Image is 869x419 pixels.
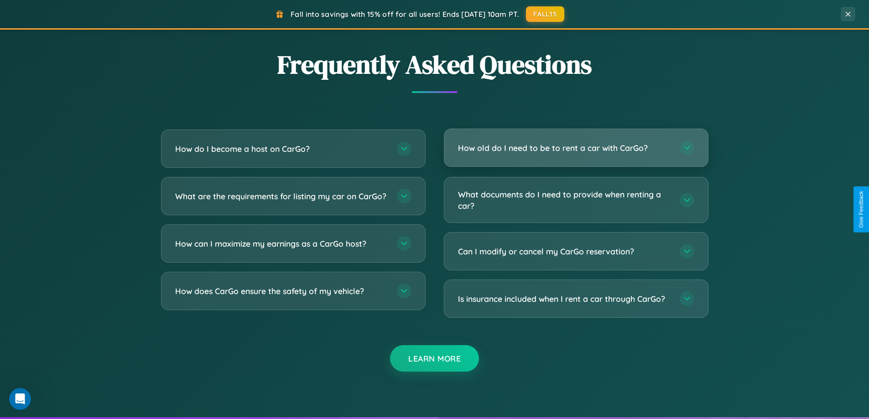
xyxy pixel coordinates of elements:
[390,345,479,372] button: Learn More
[175,285,388,297] h3: How does CarGo ensure the safety of my vehicle?
[9,388,31,410] iframe: Intercom live chat
[458,142,671,154] h3: How old do I need to be to rent a car with CarGo?
[458,246,671,257] h3: Can I modify or cancel my CarGo reservation?
[175,238,388,249] h3: How can I maximize my earnings as a CarGo host?
[175,143,388,155] h3: How do I become a host on CarGo?
[161,47,708,82] h2: Frequently Asked Questions
[458,189,671,211] h3: What documents do I need to provide when renting a car?
[291,10,519,19] span: Fall into savings with 15% off for all users! Ends [DATE] 10am PT.
[858,191,864,228] div: Give Feedback
[458,293,671,305] h3: Is insurance included when I rent a car through CarGo?
[526,6,564,22] button: FALL15
[175,191,388,202] h3: What are the requirements for listing my car on CarGo?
